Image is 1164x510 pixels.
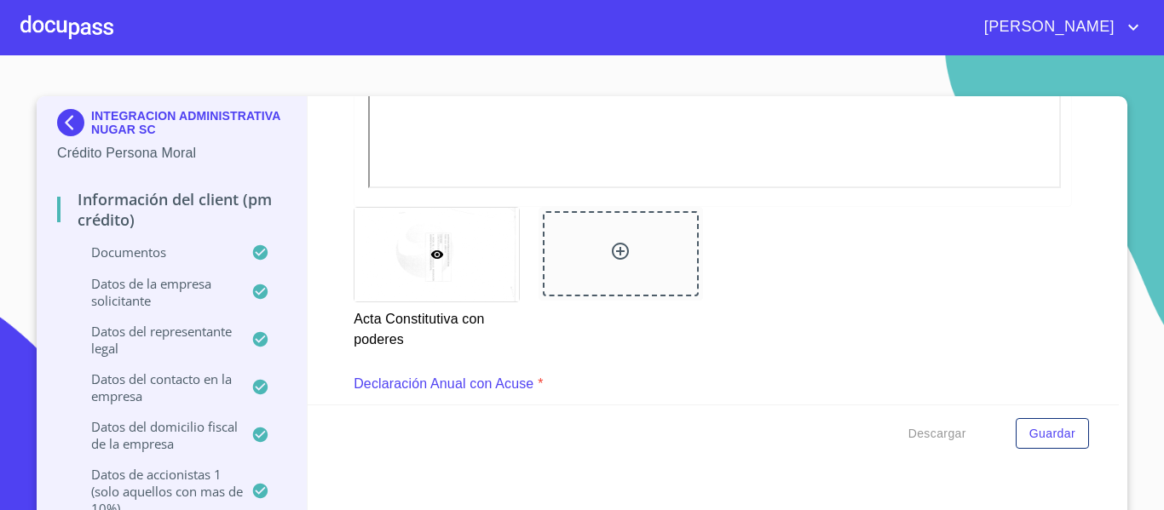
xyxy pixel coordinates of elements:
[902,418,973,450] button: Descargar
[971,14,1123,41] span: [PERSON_NAME]
[57,143,286,163] p: Crédito Persona Moral
[1016,418,1089,450] button: Guardar
[57,275,251,309] p: Datos de la empresa solicitante
[354,374,533,394] p: Declaración Anual con Acuse
[354,302,518,350] p: Acta Constitutiva con poderes
[91,109,286,136] p: INTEGRACION ADMINISTRATIVA NUGAR SC
[971,14,1144,41] button: account of current user
[57,418,251,452] p: Datos del domicilio fiscal de la empresa
[57,189,286,230] p: Información del Client (PM crédito)
[57,370,251,404] p: Datos del contacto en la empresa
[1029,423,1075,444] span: Guardar
[57,109,91,136] img: Docupass spot blue
[57,109,286,143] div: INTEGRACION ADMINISTRATIVA NUGAR SC
[57,244,251,261] p: Documentos
[57,323,251,357] p: Datos del representante legal
[908,423,966,444] span: Descargar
